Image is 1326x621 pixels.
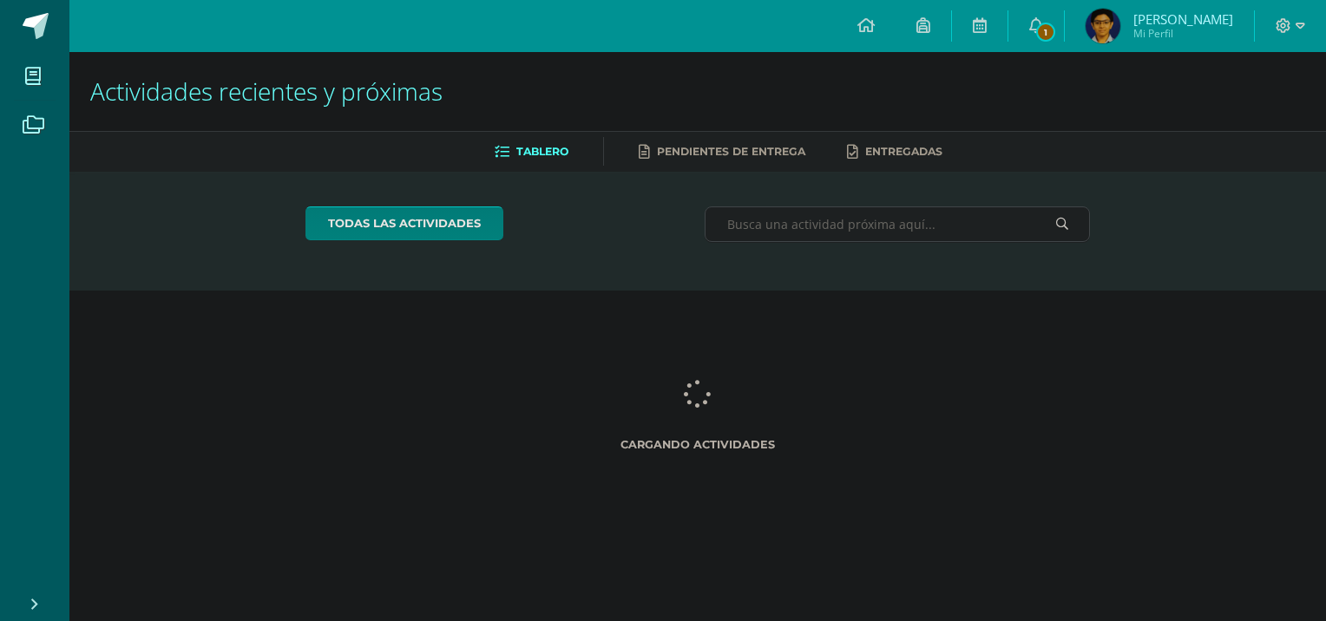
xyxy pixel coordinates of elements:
[1133,10,1233,28] span: [PERSON_NAME]
[495,138,568,166] a: Tablero
[1086,9,1120,43] img: f73702e6c089728c335b2403c3c9ef5f.png
[305,206,503,240] a: todas las Actividades
[865,145,942,158] span: Entregadas
[90,75,443,108] span: Actividades recientes y próximas
[305,438,1091,451] label: Cargando actividades
[516,145,568,158] span: Tablero
[657,145,805,158] span: Pendientes de entrega
[1036,23,1055,42] span: 1
[639,138,805,166] a: Pendientes de entrega
[847,138,942,166] a: Entregadas
[1133,26,1233,41] span: Mi Perfil
[706,207,1090,241] input: Busca una actividad próxima aquí...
